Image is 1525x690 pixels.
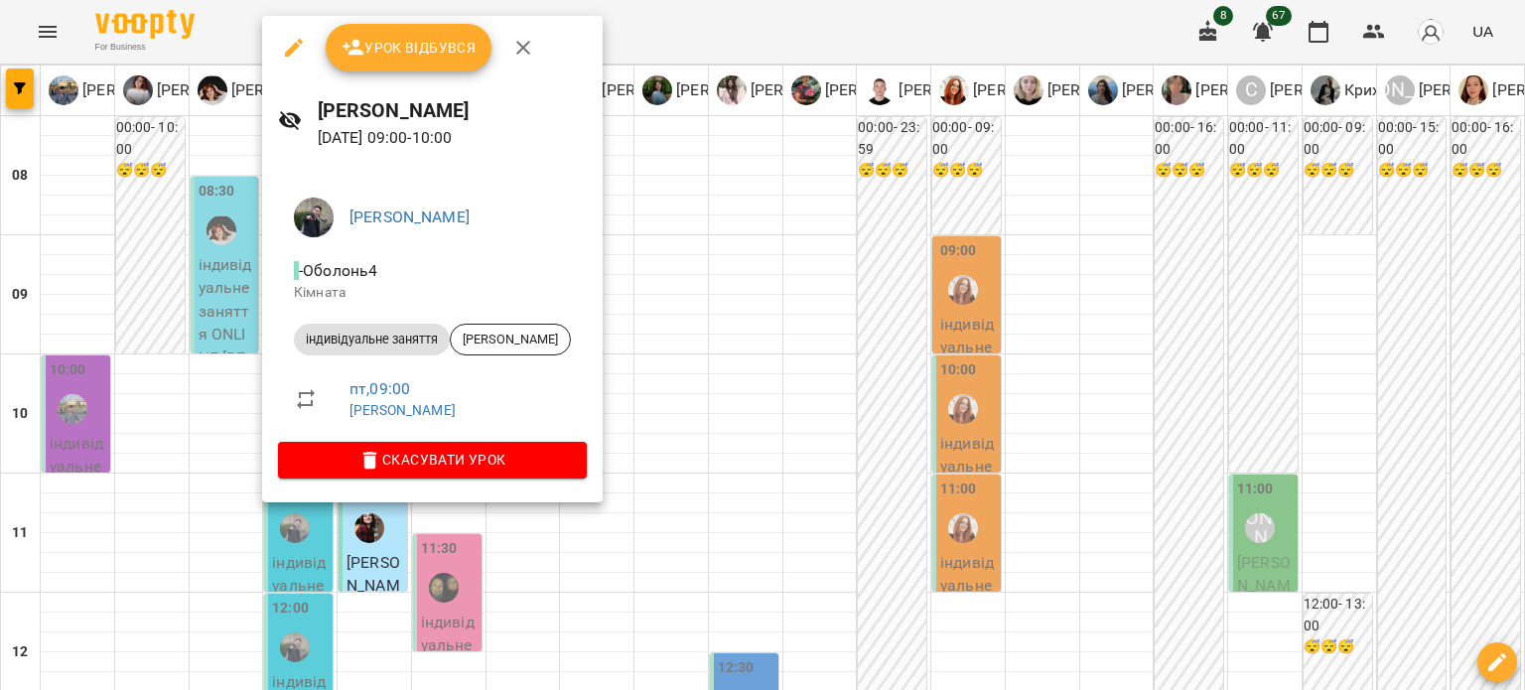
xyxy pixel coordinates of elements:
a: [PERSON_NAME] [349,207,470,226]
h6: [PERSON_NAME] [318,95,587,126]
button: Скасувати Урок [278,442,587,478]
span: індивідуальне заняття [294,331,450,348]
span: - Оболонь4 [294,261,382,280]
span: Урок відбувся [342,36,477,60]
img: 2c19f61217344a8da5e91b8b0aaf714e.jpg [294,198,334,237]
span: Скасувати Урок [294,448,571,472]
button: Урок відбувся [326,24,492,71]
p: Кімната [294,283,571,303]
span: [PERSON_NAME] [451,331,570,348]
div: [PERSON_NAME] [450,324,571,355]
p: [DATE] 09:00 - 10:00 [318,126,587,150]
a: пт , 09:00 [349,379,410,398]
a: [PERSON_NAME] [349,402,456,418]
